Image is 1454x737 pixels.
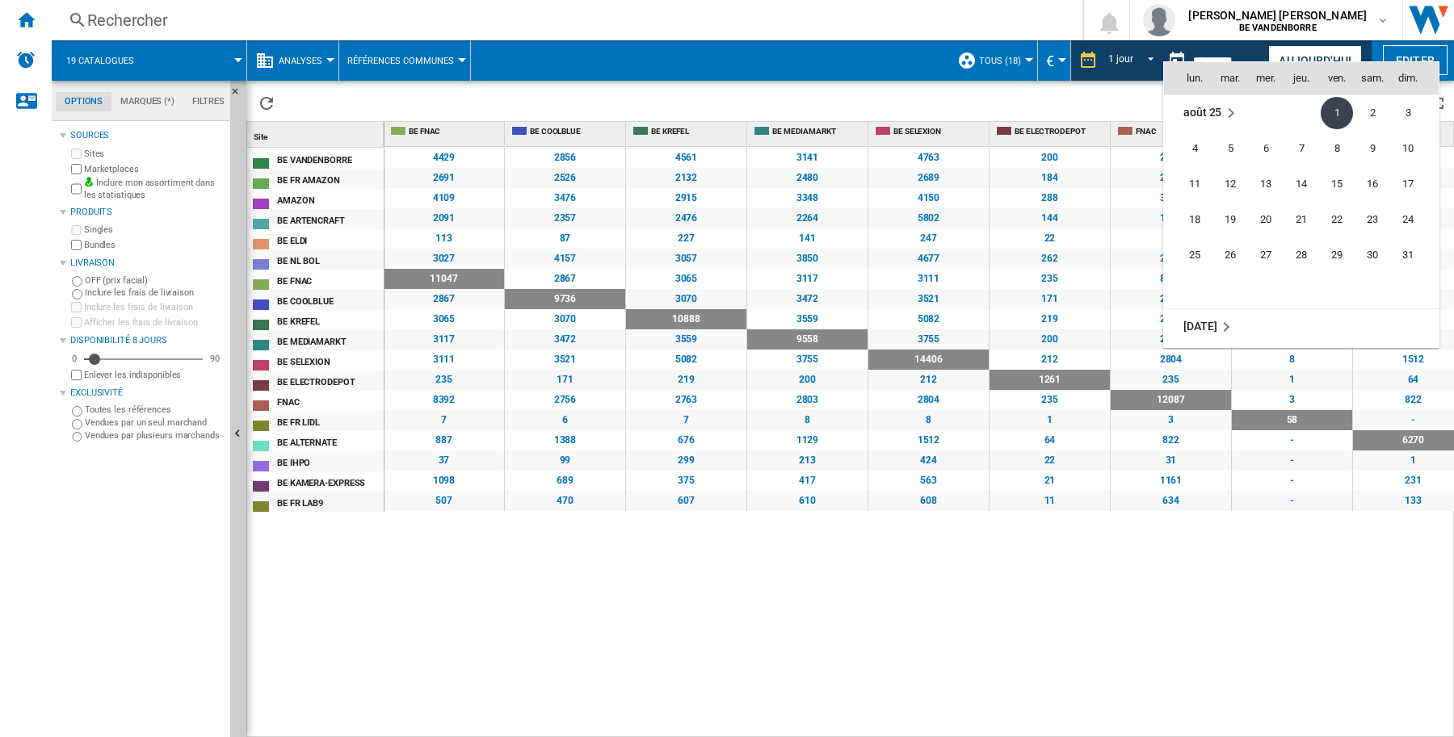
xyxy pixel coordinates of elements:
span: 1 [1321,97,1353,129]
td: Monday August 4 2025 [1164,131,1212,166]
td: Tuesday August 12 2025 [1212,166,1248,202]
span: août 25 [1183,106,1221,119]
span: 2 [1356,97,1389,129]
td: Tuesday August 26 2025 [1212,237,1248,273]
span: 15 [1321,168,1353,200]
td: Tuesday August 5 2025 [1212,131,1248,166]
td: Friday August 1 2025 [1319,95,1355,132]
tr: Week 1 [1164,95,1439,132]
td: Sunday August 24 2025 [1390,202,1439,237]
td: Saturday August 23 2025 [1355,202,1390,237]
span: 3 [1392,97,1424,129]
td: Wednesday August 13 2025 [1248,166,1284,202]
td: Saturday August 2 2025 [1355,95,1390,132]
span: 17 [1392,168,1424,200]
td: Sunday August 31 2025 [1390,237,1439,273]
span: 24 [1392,203,1424,236]
span: 5 [1214,132,1246,165]
td: Wednesday August 20 2025 [1248,202,1284,237]
td: Monday August 25 2025 [1164,237,1212,273]
span: 9 [1356,132,1389,165]
th: ven. [1319,62,1355,94]
span: 7 [1285,132,1317,165]
td: Friday August 15 2025 [1319,166,1355,202]
span: 8 [1321,132,1353,165]
td: Saturday August 30 2025 [1355,237,1390,273]
td: Friday August 8 2025 [1319,131,1355,166]
td: Thursday August 7 2025 [1284,131,1319,166]
td: Thursday August 14 2025 [1284,166,1319,202]
span: 29 [1321,239,1353,271]
th: jeu. [1284,62,1319,94]
td: Monday August 18 2025 [1164,202,1212,237]
td: Sunday August 3 2025 [1390,95,1439,132]
tr: Week 4 [1164,202,1439,237]
td: Thursday August 28 2025 [1284,237,1319,273]
span: 11 [1179,168,1211,200]
td: Sunday August 10 2025 [1390,131,1439,166]
th: mer. [1248,62,1284,94]
td: Sunday August 17 2025 [1390,166,1439,202]
span: 20 [1250,203,1282,236]
span: 18 [1179,203,1211,236]
span: 19 [1214,203,1246,236]
th: dim. [1390,62,1439,94]
span: [DATE] [1183,320,1217,333]
th: lun. [1164,62,1212,94]
td: Saturday August 9 2025 [1355,131,1390,166]
span: 12 [1214,168,1246,200]
td: Saturday August 16 2025 [1355,166,1390,202]
span: 25 [1179,239,1211,271]
td: Monday August 11 2025 [1164,166,1212,202]
td: Wednesday August 6 2025 [1248,131,1284,166]
tr: Week 3 [1164,166,1439,202]
span: 21 [1285,203,1317,236]
tr: Week 5 [1164,237,1439,273]
md-calendar: Calendar [1164,62,1439,347]
tr: Week undefined [1164,309,1439,345]
span: 30 [1356,239,1389,271]
td: August 2025 [1164,95,1284,132]
span: 14 [1285,168,1317,200]
td: Friday August 29 2025 [1319,237,1355,273]
span: 10 [1392,132,1424,165]
span: 31 [1392,239,1424,271]
td: Thursday August 21 2025 [1284,202,1319,237]
td: Tuesday August 19 2025 [1212,202,1248,237]
tr: Week 2 [1164,131,1439,166]
span: 27 [1250,239,1282,271]
tr: Week undefined [1164,273,1439,309]
span: 4 [1179,132,1211,165]
td: Wednesday August 27 2025 [1248,237,1284,273]
td: September 2025 [1164,309,1439,345]
span: 28 [1285,239,1317,271]
span: 23 [1356,203,1389,236]
span: 13 [1250,168,1282,200]
span: 26 [1214,239,1246,271]
th: sam. [1355,62,1390,94]
span: 16 [1356,168,1389,200]
th: mar. [1212,62,1248,94]
span: 22 [1321,203,1353,236]
td: Friday August 22 2025 [1319,202,1355,237]
span: 6 [1250,132,1282,165]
